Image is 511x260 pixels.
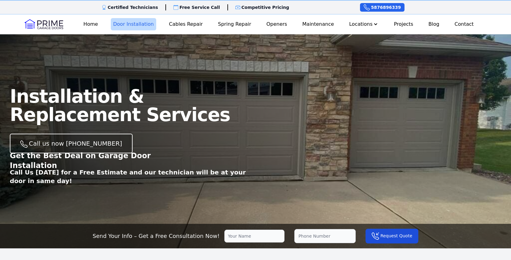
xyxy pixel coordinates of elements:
[215,18,254,30] a: Spring Repair
[81,18,100,30] a: Home
[108,4,158,10] p: Certified Technicians
[360,3,405,12] a: 5876896339
[10,86,230,125] span: Installation & Replacement Services
[111,18,156,30] a: Door Installation
[10,151,187,170] p: Get the Best Deal on Garage Door Installation
[294,229,356,243] input: Phone Number
[300,18,336,30] a: Maintenance
[180,4,220,10] p: Free Service Call
[426,18,442,30] a: Blog
[10,134,133,153] a: Call us now [PHONE_NUMBER]
[264,18,290,30] a: Openers
[391,18,416,30] a: Projects
[25,19,63,29] img: Logo
[366,229,418,243] button: Request Quote
[452,18,476,30] a: Contact
[10,168,256,185] p: Call Us [DATE] for a Free Estimate and our technician will be at your door in same day!
[242,4,289,10] p: Competitive Pricing
[347,18,381,30] button: Locations
[93,232,220,240] p: Send Your Info – Get a Free Consultation Now!
[167,18,205,30] a: Cables Repair
[224,230,285,243] input: Your Name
